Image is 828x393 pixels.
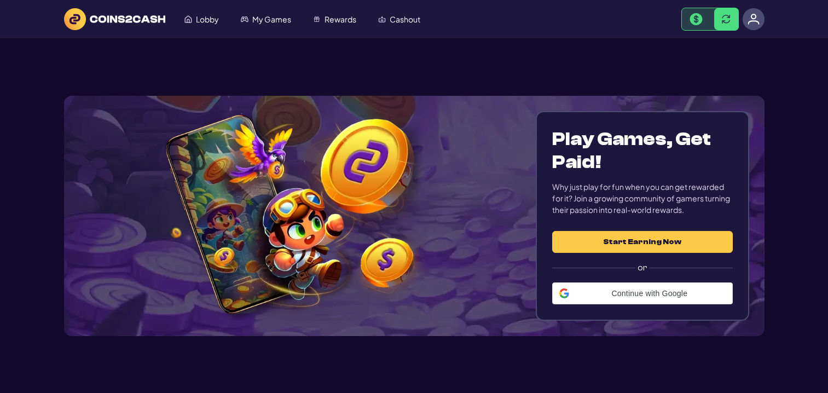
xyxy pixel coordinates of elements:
[313,15,321,23] img: Rewards
[574,289,726,298] span: Continue with Google
[690,13,703,26] img: Money Bill
[252,15,291,23] span: My Games
[552,181,732,216] div: Why just play for fun when you can get rewarded for it? Join a growing community of gamers turnin...
[196,15,219,23] span: Lobby
[173,9,230,30] a: Lobby
[552,231,732,253] button: Start Earning Now
[390,15,420,23] span: Cashout
[184,15,192,23] img: Lobby
[230,9,302,30] a: My Games
[552,282,733,304] div: Continue with Google
[367,9,431,30] a: Cashout
[241,15,248,23] img: My Games
[552,128,732,174] h1: Play Games, Get Paid!
[378,15,386,23] img: Cashout
[302,9,367,30] a: Rewards
[325,15,356,23] span: Rewards
[64,8,165,30] img: logo text
[748,13,760,25] img: avatar
[552,253,732,282] label: or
